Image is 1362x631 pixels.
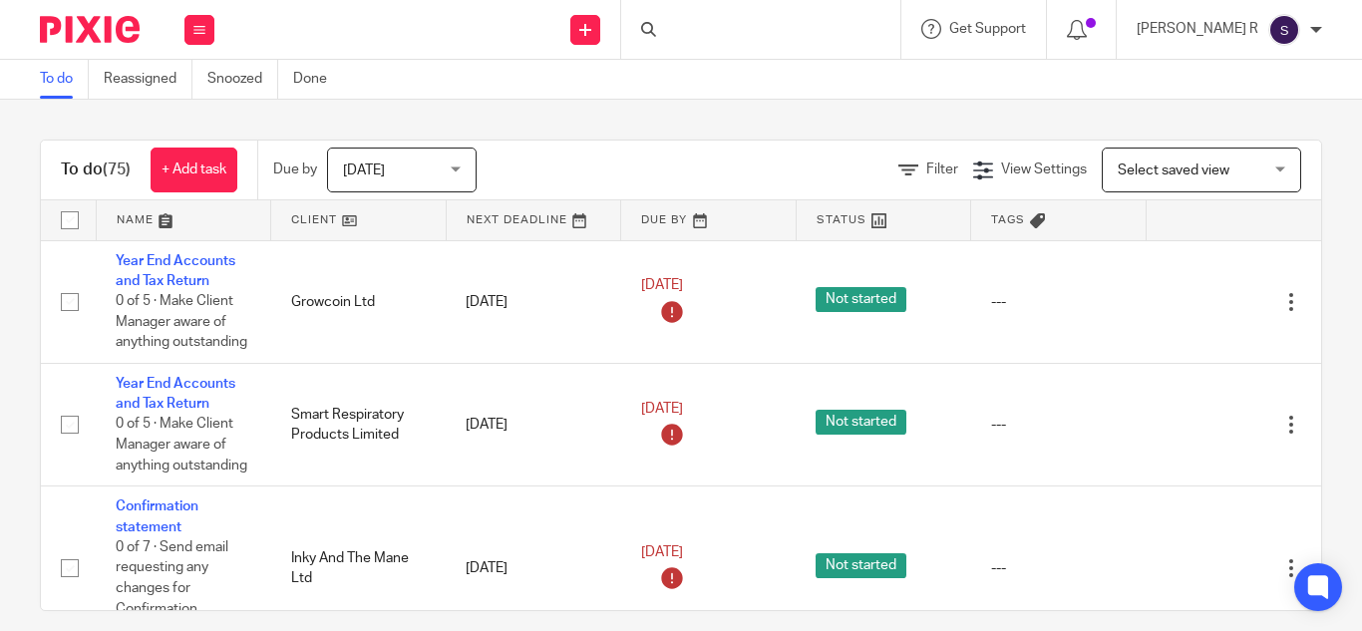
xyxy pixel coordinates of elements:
td: [DATE] [446,240,621,363]
a: + Add task [151,148,237,192]
img: Pixie [40,16,140,43]
td: [DATE] [446,363,621,485]
td: Smart Respiratory Products Limited [271,363,447,485]
span: Select saved view [1118,163,1229,177]
span: 0 of 5 · Make Client Manager aware of anything outstanding [116,294,247,349]
p: Due by [273,159,317,179]
span: [DATE] [641,279,683,293]
span: Filter [926,162,958,176]
span: Get Support [949,22,1026,36]
div: --- [991,558,1127,578]
span: (75) [103,161,131,177]
div: --- [991,292,1127,312]
div: --- [991,415,1127,435]
td: Growcoin Ltd [271,240,447,363]
a: Year End Accounts and Tax Return [116,254,235,288]
img: svg%3E [1268,14,1300,46]
a: Done [293,60,342,99]
a: Confirmation statement [116,499,198,533]
span: [DATE] [343,163,385,177]
a: Reassigned [104,60,192,99]
span: Not started [816,410,906,435]
span: Not started [816,287,906,312]
a: Snoozed [207,60,278,99]
span: 0 of 5 · Make Client Manager aware of anything outstanding [116,418,247,473]
span: [DATE] [641,545,683,559]
span: View Settings [1001,162,1087,176]
a: Year End Accounts and Tax Return [116,377,235,411]
span: [DATE] [641,402,683,416]
span: Tags [991,214,1025,225]
a: To do [40,60,89,99]
h1: To do [61,159,131,180]
p: [PERSON_NAME] R [1137,19,1258,39]
span: Not started [816,553,906,578]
